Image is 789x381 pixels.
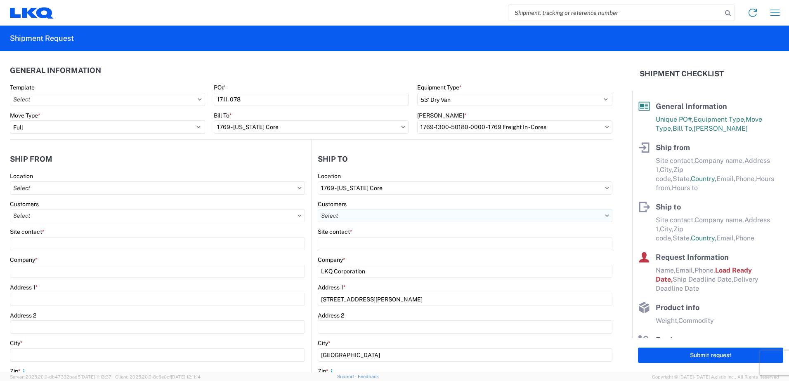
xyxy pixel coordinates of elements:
label: Site contact [318,228,352,235]
span: Phone [735,234,754,242]
span: Site contact, [656,157,695,165]
span: Email, [676,266,695,274]
span: Copyright © [DATE]-[DATE] Agistix Inc., All Rights Reserved [652,373,779,381]
span: Company name, [695,157,744,165]
label: Template [10,84,35,91]
span: Ship Deadline Date, [673,275,733,283]
label: City [318,339,331,347]
label: Zip [318,367,335,375]
label: Customers [318,200,347,208]
h2: Shipment Request [10,33,74,43]
label: City [10,339,23,347]
span: City, [660,166,673,174]
span: Email, [716,175,735,183]
span: Site contact, [656,216,695,224]
label: [PERSON_NAME] [417,112,467,119]
span: Request Information [656,253,729,261]
span: Hours to [672,184,698,192]
a: Support [337,374,358,379]
span: Server: 2025.20.0-db47332bad5 [10,374,111,379]
span: Unique PO#, [656,115,694,123]
button: Submit request [638,348,783,363]
span: City, [660,225,673,233]
input: Shipment, tracking or reference number [508,5,722,21]
label: Customers [10,200,39,208]
span: State, [673,234,691,242]
input: Select [214,120,409,134]
span: [DATE] 11:13:37 [80,374,111,379]
input: Select [417,120,612,134]
input: Select [10,181,305,195]
span: Ship to [656,202,681,211]
span: Bill To, [673,125,694,132]
span: Product info [656,303,699,312]
h2: General Information [10,66,101,75]
h2: Ship to [318,155,348,163]
label: Address 1 [318,284,346,291]
span: General Information [656,102,727,111]
a: Feedback [358,374,379,379]
span: Ship from [656,143,690,152]
span: Name, [656,266,676,274]
label: Site contact [10,228,45,235]
label: Move Type [10,112,40,119]
span: Company name, [695,216,744,224]
h2: Shipment Checklist [640,69,724,79]
span: Phone, [695,266,715,274]
span: Country, [691,175,716,183]
label: Address 1 [10,284,38,291]
label: Company [318,256,345,263]
span: Phone, [735,175,756,183]
input: Select [318,209,612,222]
label: Zip [10,367,27,375]
span: Route [656,335,677,344]
label: Company [10,256,38,263]
span: State, [673,175,691,183]
label: Address 2 [318,312,344,319]
label: Bill To [214,112,232,119]
span: Equipment Type, [694,115,746,123]
span: [DATE] 12:11:14 [171,374,201,379]
span: Client: 2025.20.0-8c6e0cf [115,374,201,379]
input: Select [10,93,205,106]
label: Location [318,172,341,180]
label: Equipment Type [417,84,462,91]
span: Country, [691,234,716,242]
span: Weight, [656,317,678,325]
label: PO# [214,84,225,91]
span: [PERSON_NAME] [694,125,748,132]
h2: Ship from [10,155,52,163]
label: Address 2 [10,312,36,319]
input: Select [10,209,305,222]
span: Commodity [678,317,714,325]
input: Select [318,181,612,195]
label: Location [10,172,33,180]
span: Email, [716,234,735,242]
